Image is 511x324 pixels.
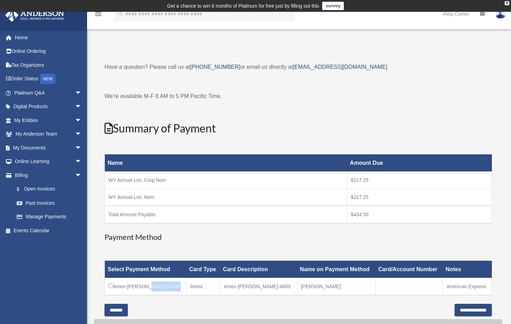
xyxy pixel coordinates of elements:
[40,74,55,84] div: NEW
[220,261,297,278] th: Card Description
[75,155,89,169] span: arrow_drop_down
[443,261,491,278] th: Notes
[75,113,89,128] span: arrow_drop_down
[297,261,375,278] th: Name on Payment Method
[75,168,89,183] span: arrow_drop_down
[75,127,89,141] span: arrow_drop_down
[495,9,506,19] img: User Pic
[105,188,347,206] td: WY Annual List, Nom
[105,278,187,295] td: Amex-[PERSON_NAME]-4009
[104,232,492,243] h3: Payment Method
[167,2,319,10] div: Get a chance to win 6 months of Platinum for free just by filling out this
[94,10,102,18] i: menu
[5,127,92,141] a: My Anderson Teamarrow_drop_down
[375,261,443,278] th: Card/Account Number
[10,196,89,210] a: Past Invoices
[75,100,89,114] span: arrow_drop_down
[116,9,124,17] i: search
[21,185,24,194] span: $
[105,171,347,188] td: WY Annual List, Corp Nom
[5,224,92,237] a: Events Calendar
[347,154,492,171] th: Amount Due
[10,182,85,196] a: $Open Invoices
[5,113,92,127] a: My Entitiesarrow_drop_down
[104,91,492,101] p: We're available M-F 8 AM to 5 PM Pacific Time.
[3,8,66,22] img: Anderson Advisors Platinum Portal
[322,2,344,10] a: survey
[5,155,92,169] a: Online Learningarrow_drop_down
[5,72,92,86] a: Order StatusNEW
[5,86,92,100] a: Platinum Q&Aarrow_drop_down
[5,58,92,72] a: Tax Organizers
[5,168,89,182] a: Billingarrow_drop_down
[443,278,491,295] td: American Express
[5,100,92,114] a: Digital Productsarrow_drop_down
[5,141,92,155] a: My Documentsarrow_drop_down
[5,31,92,44] a: Home
[104,62,492,72] p: Have a question? Please call us at or email us directly at
[104,121,492,136] h2: Summary of Payment
[347,206,492,223] td: $434.50
[190,64,240,70] a: [PHONE_NUMBER]
[105,261,187,278] th: Select Payment Method
[186,278,220,295] td: Amex
[293,64,387,70] a: [EMAIL_ADDRESS][DOMAIN_NAME]
[5,44,92,58] a: Online Ordering
[220,278,297,295] td: Amex-[PERSON_NAME]-4009
[347,188,492,206] td: $217.25
[105,154,347,171] th: Name
[186,261,220,278] th: Card Type
[75,86,89,100] span: arrow_drop_down
[75,141,89,155] span: arrow_drop_down
[10,210,89,224] a: Manage Payments
[105,206,347,223] td: Total Amount Payable
[505,1,509,5] div: close
[94,12,102,18] a: menu
[347,171,492,188] td: $217.25
[297,278,375,295] td: [PERSON_NAME]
